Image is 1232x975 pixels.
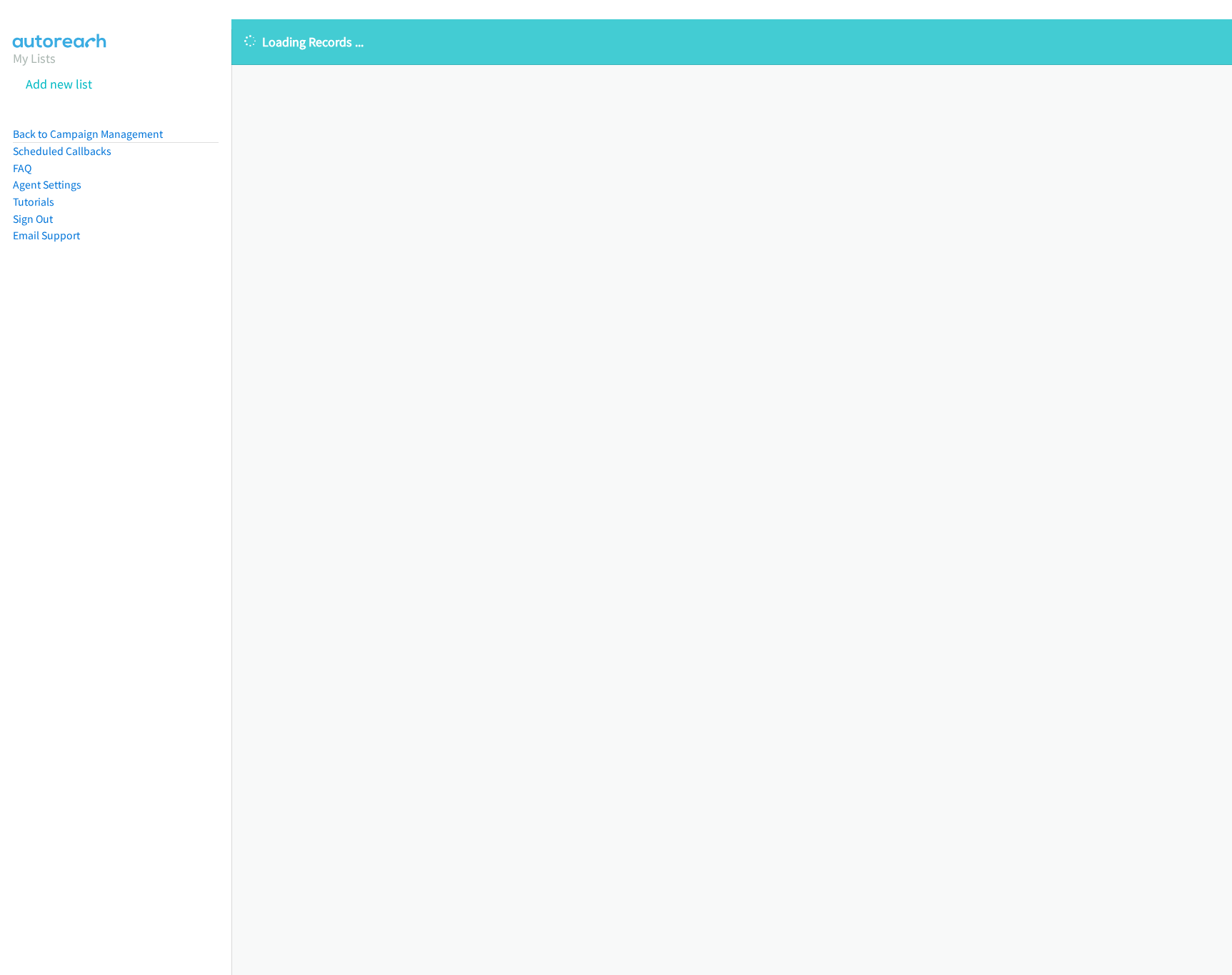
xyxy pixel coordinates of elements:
a: Back to Campaign Management [13,127,163,141]
a: Email Support [13,229,80,242]
p: Loading Records ... [244,32,1219,51]
a: Agent Settings [13,178,81,191]
a: Add new list [26,76,92,92]
a: My Lists [13,50,56,66]
a: Sign Out [13,212,53,226]
a: Tutorials [13,195,54,209]
a: Scheduled Callbacks [13,144,111,158]
a: FAQ [13,161,31,175]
